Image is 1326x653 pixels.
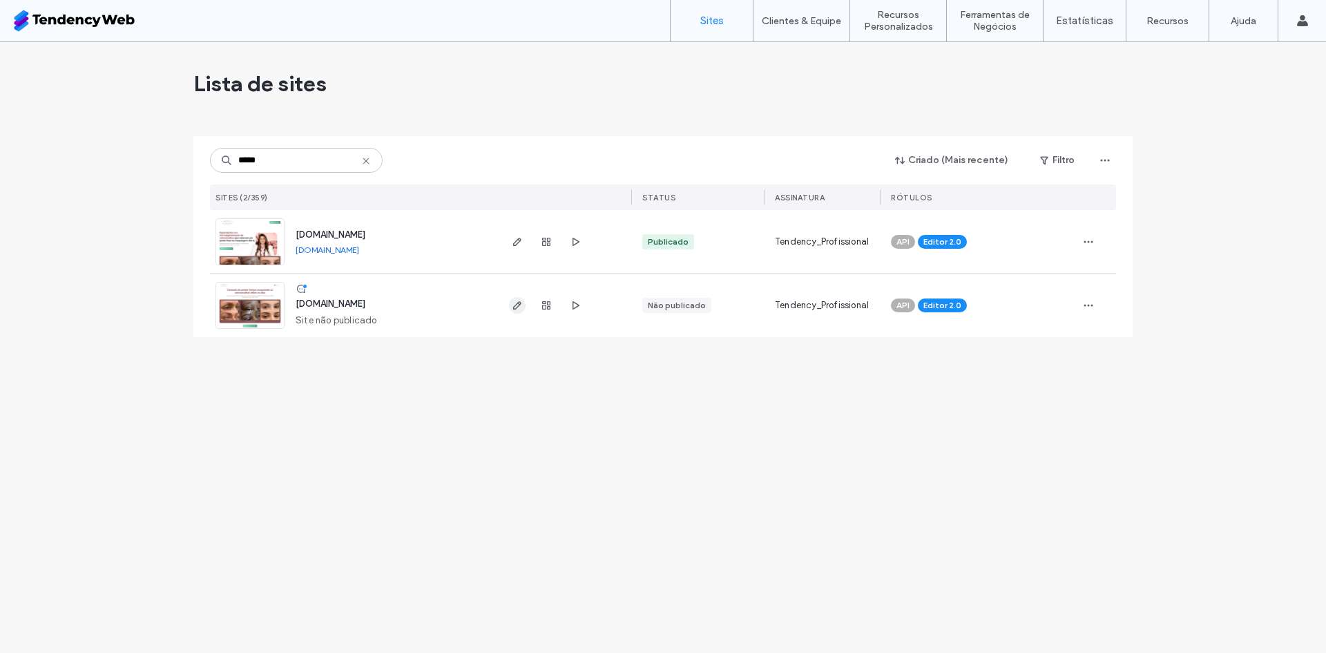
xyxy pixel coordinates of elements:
[923,236,961,248] span: Editor 2.0
[1056,15,1113,27] label: Estatísticas
[193,70,327,97] span: Lista de sites
[1026,149,1088,171] button: Filtro
[896,299,910,312] span: API
[896,236,910,248] span: API
[30,10,66,22] span: Ajuda
[775,235,869,249] span: Tendency_Profissional
[775,193,825,202] span: Assinatura
[642,193,675,202] span: STATUS
[891,193,932,202] span: Rótulos
[1231,15,1256,27] label: Ajuda
[762,15,841,27] label: Clientes & Equipe
[850,9,946,32] label: Recursos Personalizados
[775,299,869,312] span: Tendency_Profissional
[648,236,689,248] div: Publicado
[923,299,961,312] span: Editor 2.0
[947,9,1043,32] label: Ferramentas de Negócios
[296,299,365,309] a: [DOMAIN_NAME]
[648,299,706,312] div: Não publicado
[296,245,359,255] a: [DOMAIN_NAME]
[1146,15,1189,27] label: Recursos
[700,15,724,27] label: Sites
[296,229,365,240] a: [DOMAIN_NAME]
[215,193,268,202] span: Sites (2/359)
[883,149,1021,171] button: Criado (Mais recente)
[296,314,377,328] span: Site não publicado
